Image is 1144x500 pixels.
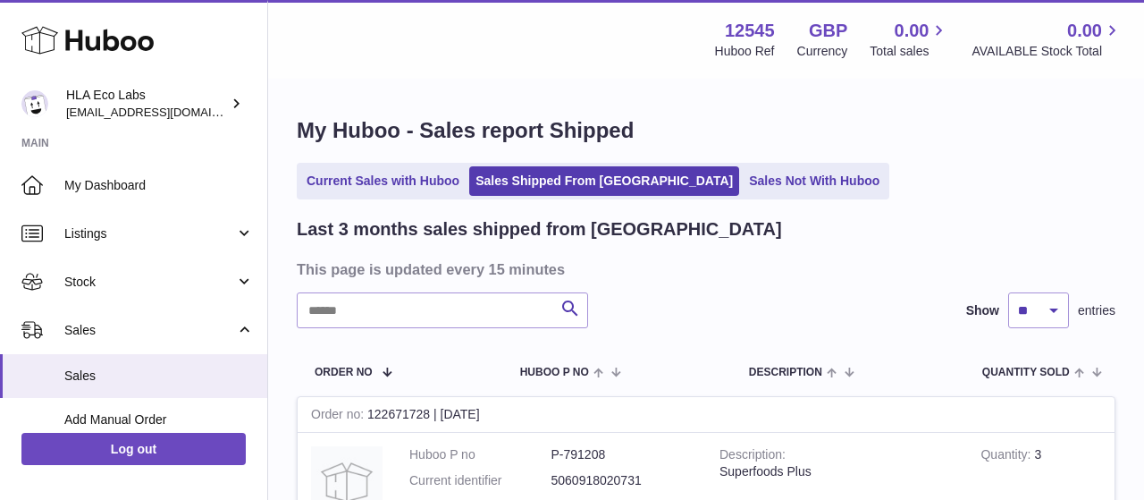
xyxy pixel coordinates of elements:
[895,19,929,43] span: 0.00
[297,116,1115,145] h1: My Huboo - Sales report Shipped
[980,447,1034,466] strong: Quantity
[315,367,373,378] span: Order No
[64,225,235,242] span: Listings
[297,217,782,242] h2: Last 3 months sales shipped from [GEOGRAPHIC_DATA]
[64,177,254,194] span: My Dashboard
[64,322,235,339] span: Sales
[551,472,694,489] dd: 5060918020731
[66,105,263,119] span: [EMAIL_ADDRESS][DOMAIN_NAME]
[749,367,822,378] span: Description
[21,433,246,465] a: Log out
[797,43,848,60] div: Currency
[715,43,775,60] div: Huboo Ref
[809,19,847,43] strong: GBP
[1067,19,1102,43] span: 0.00
[725,19,775,43] strong: 12545
[972,43,1123,60] span: AVAILABLE Stock Total
[1078,302,1115,319] span: entries
[64,368,254,385] span: Sales
[469,166,739,196] a: Sales Shipped From [GEOGRAPHIC_DATA]
[297,259,1111,279] h3: This page is updated every 15 minutes
[298,397,1115,433] div: 122671728 | [DATE]
[972,19,1123,60] a: 0.00 AVAILABLE Stock Total
[870,19,949,60] a: 0.00 Total sales
[966,302,999,319] label: Show
[743,166,886,196] a: Sales Not With Huboo
[409,472,551,489] dt: Current identifier
[870,43,949,60] span: Total sales
[64,411,254,428] span: Add Manual Order
[311,407,367,426] strong: Order no
[409,446,551,463] dt: Huboo P no
[719,463,954,480] div: Superfoods Plus
[64,274,235,291] span: Stock
[982,367,1070,378] span: Quantity Sold
[520,367,589,378] span: Huboo P no
[300,166,466,196] a: Current Sales with Huboo
[719,447,786,466] strong: Description
[21,90,48,117] img: internalAdmin-12545@internal.huboo.com
[66,87,227,121] div: HLA Eco Labs
[551,446,694,463] dd: P-791208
